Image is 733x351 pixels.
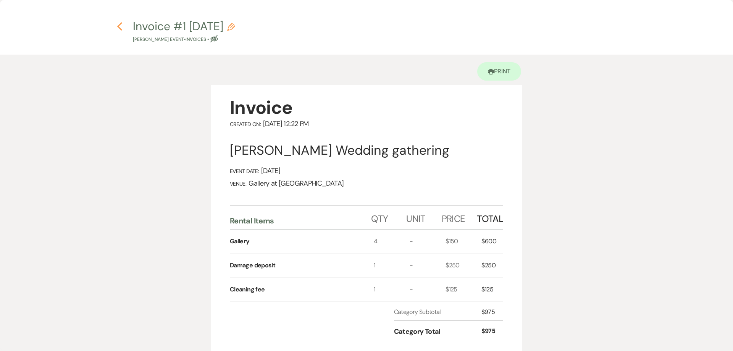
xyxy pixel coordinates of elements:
span: Venue: [230,180,246,187]
div: 1 [374,278,410,301]
span: Created On: [230,121,261,128]
div: $150 [446,230,481,253]
div: [DATE] 12:22 PM [230,120,503,128]
div: Gallery [230,237,250,246]
div: $975 [481,327,503,337]
div: $125 [446,278,481,301]
div: Rental Items [230,216,371,226]
div: Total [477,206,503,229]
a: Print [477,62,521,81]
div: $975 [481,307,503,317]
div: 4 [374,230,410,253]
div: [DATE] [230,167,503,175]
div: $250 [481,254,503,277]
p: [PERSON_NAME] Event • Invoices • [133,36,235,43]
div: $125 [481,278,503,301]
div: Unit [406,206,441,229]
div: $250 [446,254,481,277]
div: 1 [374,254,410,277]
div: Category Subtotal [394,307,481,317]
div: Cleaning fee [230,285,265,294]
div: - [410,230,446,253]
div: [PERSON_NAME] Wedding gathering [230,142,503,159]
div: Price [442,206,477,229]
div: Gallery at [GEOGRAPHIC_DATA] [230,179,503,188]
div: Invoice [230,96,503,120]
div: $600 [481,230,503,253]
div: Damage deposit [230,261,275,270]
div: Qty [371,206,406,229]
button: Invoice #1 [DATE][PERSON_NAME] Event•Invoices • [133,21,235,43]
span: Event Date: [230,168,259,175]
div: Category Total [394,327,481,337]
div: - [410,278,446,301]
div: - [410,254,446,277]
